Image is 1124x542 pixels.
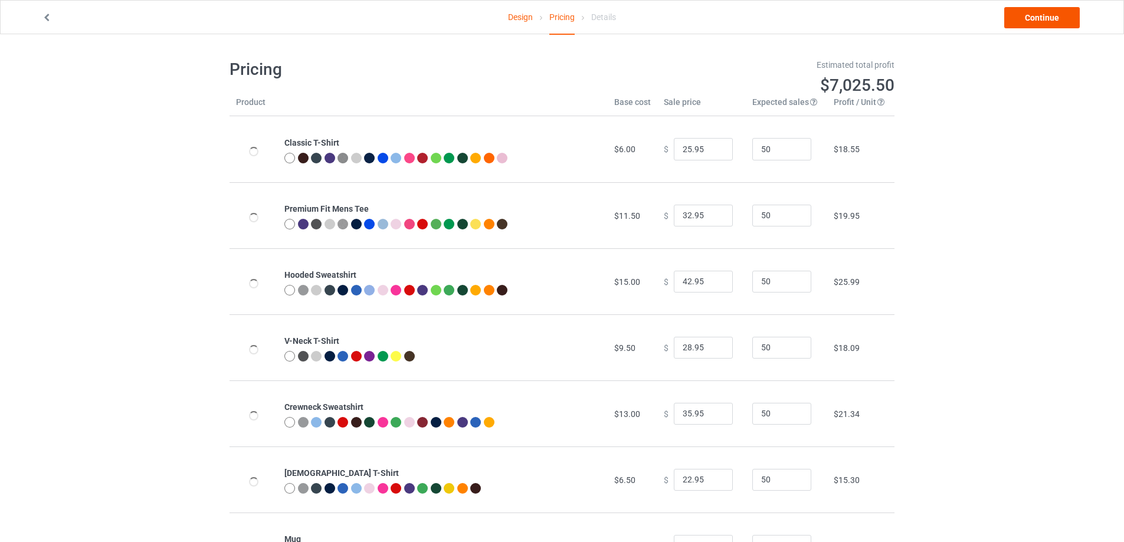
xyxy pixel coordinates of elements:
[664,409,668,418] span: $
[591,1,616,34] div: Details
[230,96,278,116] th: Product
[284,204,369,213] b: Premium Fit Mens Tee
[614,211,640,221] span: $11.50
[284,138,339,147] b: Classic T-Shirt
[820,75,894,95] span: $7,025.50
[571,59,895,71] div: Estimated total profit
[614,144,635,154] span: $6.00
[834,409,860,419] span: $21.34
[284,468,399,478] b: [DEMOGRAPHIC_DATA] T-Shirt
[834,277,860,287] span: $25.99
[657,96,746,116] th: Sale price
[614,475,635,485] span: $6.50
[614,343,635,353] span: $9.50
[664,211,668,220] span: $
[337,219,348,229] img: heather_texture.png
[664,343,668,352] span: $
[614,409,640,419] span: $13.00
[337,153,348,163] img: heather_texture.png
[834,144,860,154] span: $18.55
[608,96,657,116] th: Base cost
[746,96,827,116] th: Expected sales
[230,59,554,80] h1: Pricing
[284,402,363,412] b: Crewneck Sweatshirt
[1004,7,1080,28] a: Continue
[508,1,533,34] a: Design
[284,336,339,346] b: V-Neck T-Shirt
[834,211,860,221] span: $19.95
[664,277,668,286] span: $
[834,343,860,353] span: $18.09
[284,270,356,280] b: Hooded Sweatshirt
[549,1,575,35] div: Pricing
[614,277,640,287] span: $15.00
[827,96,894,116] th: Profit / Unit
[664,475,668,484] span: $
[664,144,668,154] span: $
[834,475,860,485] span: $15.30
